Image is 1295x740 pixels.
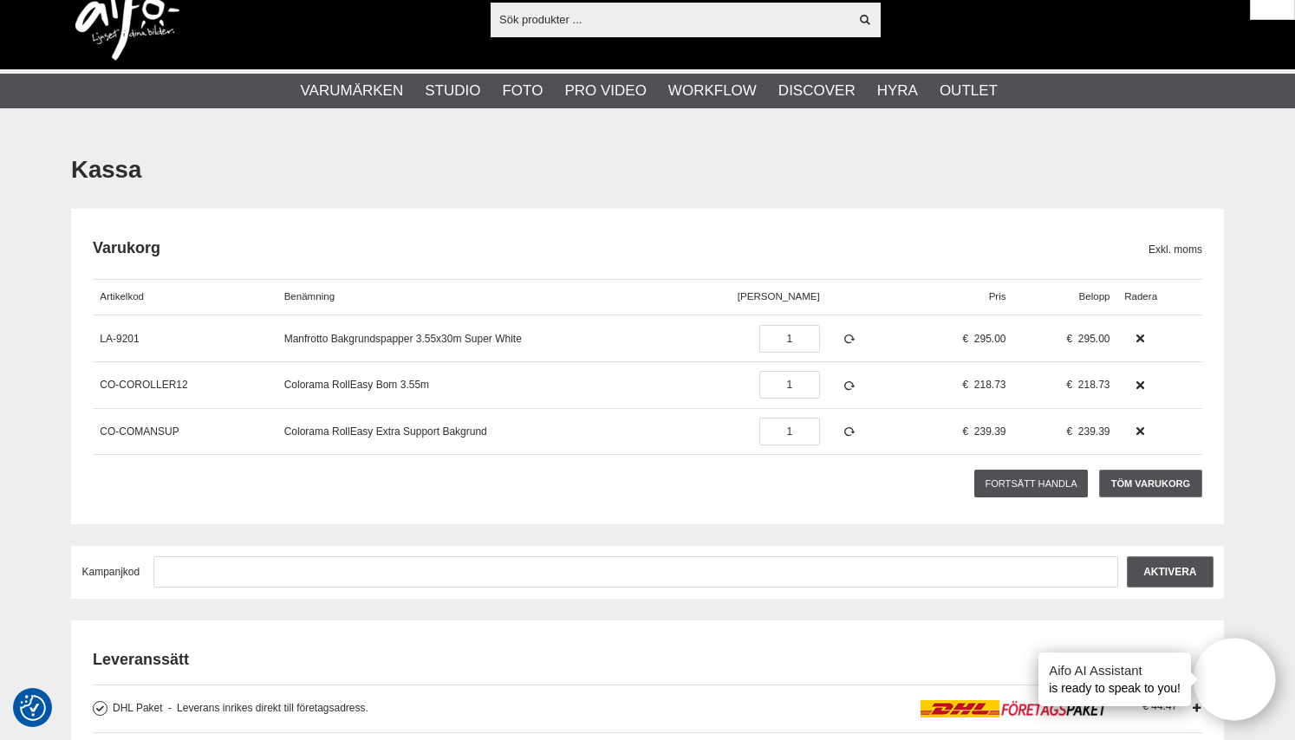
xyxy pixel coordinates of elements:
a: Fortsätt handla [974,470,1089,497]
a: Manfrotto Bakgrundspapper 3.55x30m Super White [284,333,522,345]
a: Varumärken [301,80,404,102]
span: 239.39 [1078,425,1110,438]
a: Outlet [940,80,998,102]
a: CO-COMANSUP [100,425,179,438]
span: 218.73 [1078,379,1110,391]
span: Leverans inrikes direkt till företagsadress. [168,702,368,714]
span: Artikelkod [100,291,144,302]
h1: Kassa [71,153,1224,187]
span: Exkl. moms [1149,242,1202,257]
a: Pro Video [564,80,646,102]
h2: Leveranssätt [93,649,1202,671]
button: Samtyckesinställningar [20,692,46,724]
span: Belopp [1079,291,1110,302]
input: Aktivera [1127,556,1213,587]
a: Hyra [877,80,918,102]
input: Sök produkter ... [491,6,849,32]
span: 239.39 [974,425,1006,438]
span: 295.00 [974,333,1006,345]
span: Pris [989,291,1006,302]
a: Töm varukorg [1099,470,1202,497]
div: is ready to speak to you! [1038,652,1191,706]
h4: Aifo AI Assistant [1049,661,1181,679]
a: Colorama RollEasy Extra Support Bakgrund [284,425,487,438]
span: Radera [1124,291,1157,302]
span: Kampanjkod [82,566,140,578]
span: 44.47 [1142,700,1177,712]
img: Revisit consent button [20,695,46,721]
span: Benämning [284,291,335,302]
a: Studio [425,80,480,102]
a: LA-9201 [100,333,139,345]
span: 295.00 [1078,333,1110,345]
h2: Varukorg [93,237,1149,259]
span: [PERSON_NAME] [738,291,820,302]
span: DHL Paket [113,702,163,714]
span: 218.73 [974,379,1006,391]
a: Discover [778,80,856,102]
a: Colorama RollEasy Bom 3.55m [284,379,429,391]
a: Foto [502,80,543,102]
a: CO-COROLLER12 [100,379,187,391]
img: icon_dhlpaket_logo.png [921,700,1108,717]
a: Workflow [668,80,757,102]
